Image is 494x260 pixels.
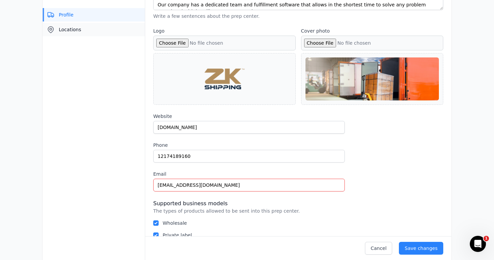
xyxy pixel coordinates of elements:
[301,28,444,34] label: Cover photo
[153,113,345,120] label: Website
[365,242,392,255] button: Cancel
[153,121,345,134] input: www.acmeprep.com
[153,208,443,214] p: The types of products allowed to be sent into this prep center.
[399,242,443,255] button: Save changes
[153,13,443,19] p: Write a few sentences about the prep center.
[59,26,81,33] span: Locations
[153,142,345,148] label: Phone
[163,232,192,238] label: Private label
[153,200,443,208] div: Supported business models
[163,220,187,226] label: Wholesale
[153,179,345,191] input: acme@prep.com
[405,245,438,252] div: Save changes
[153,28,296,34] label: Logo
[153,150,345,163] input: 1 (234) 567-8910
[470,236,486,252] iframe: Intercom live chat
[153,171,345,177] label: Email
[59,11,74,18] span: Profile
[484,236,489,241] span: 1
